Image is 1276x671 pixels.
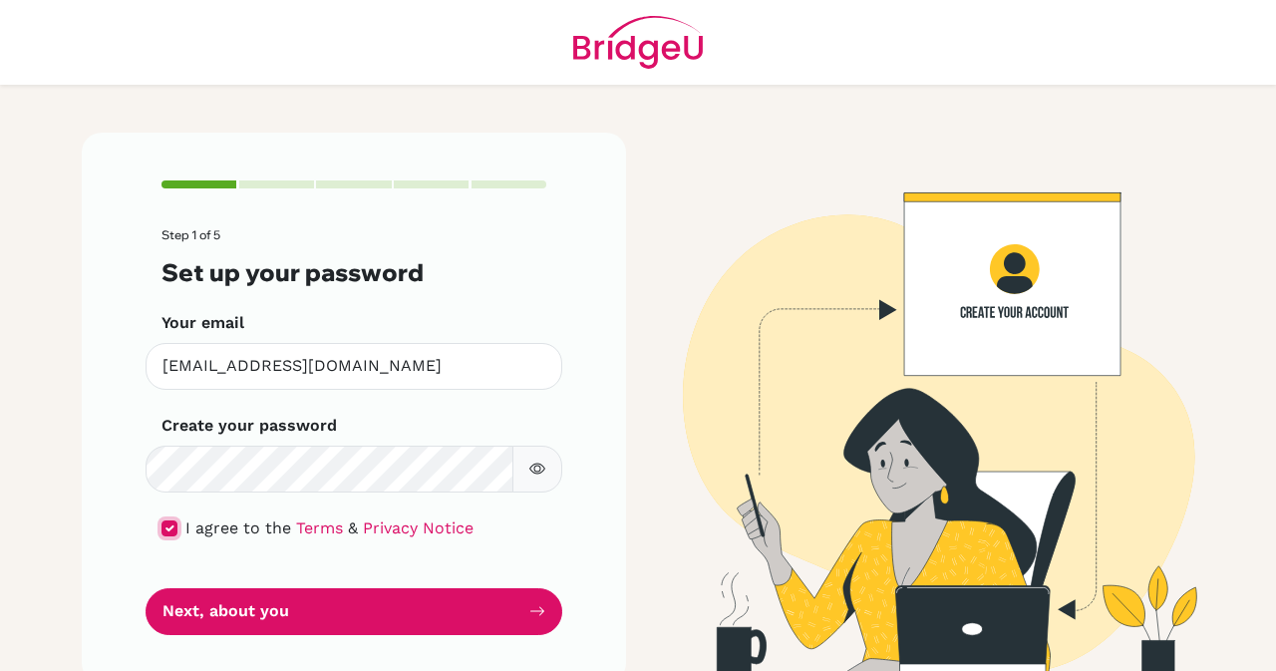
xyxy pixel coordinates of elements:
a: Privacy Notice [363,518,474,537]
span: Step 1 of 5 [161,227,220,242]
a: Terms [296,518,343,537]
label: Your email [161,311,244,335]
input: Insert your email* [146,343,562,390]
label: Create your password [161,414,337,438]
span: I agree to the [185,518,291,537]
h3: Set up your password [161,258,546,287]
button: Next, about you [146,588,562,635]
span: & [348,518,358,537]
